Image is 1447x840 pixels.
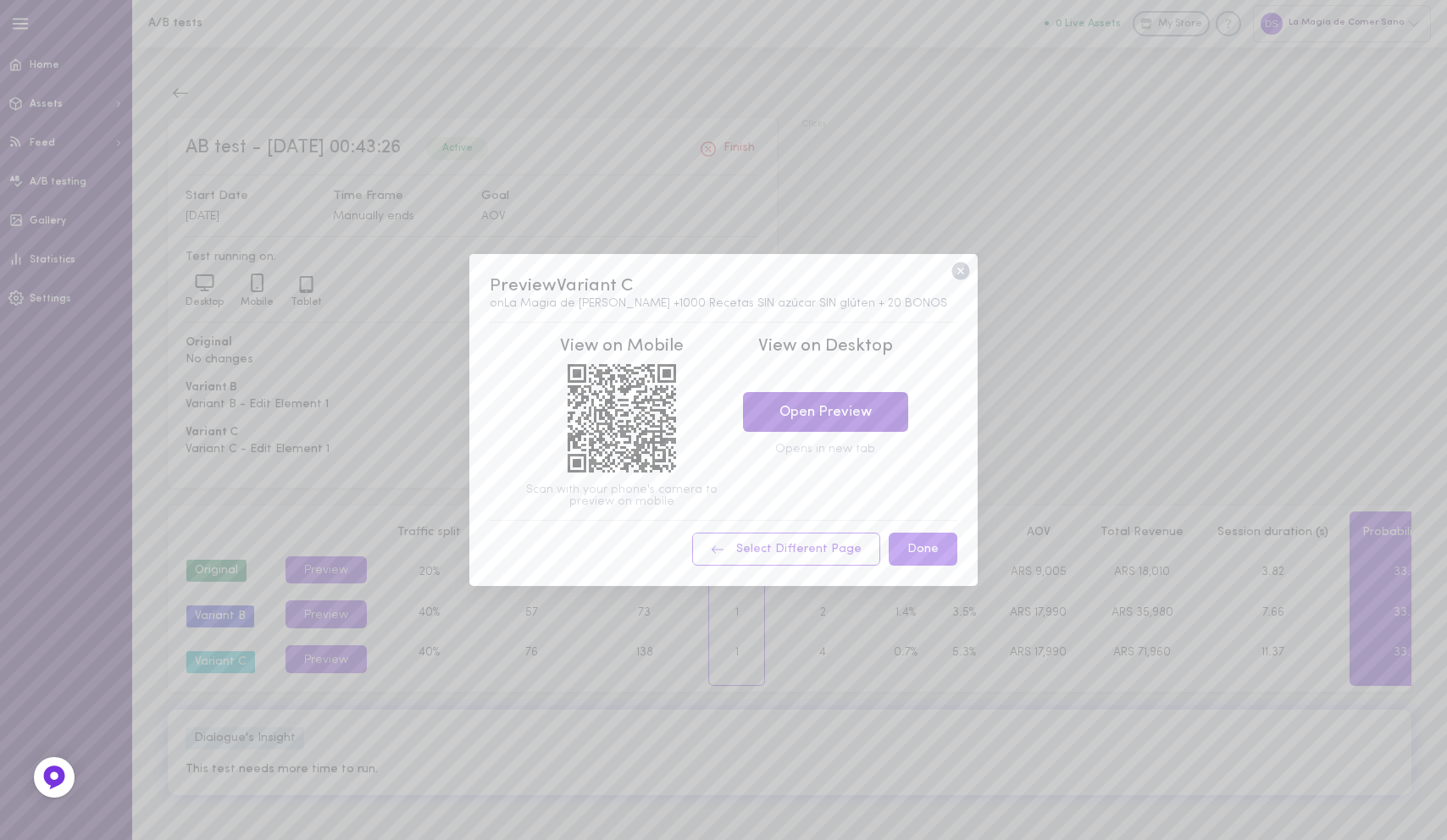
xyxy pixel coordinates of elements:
div: View on Mobile [524,334,719,358]
div: Opens in new tab [728,444,923,456]
div: View on Desktop [728,334,923,358]
button: Done [889,533,957,566]
button: Select Different Page [692,533,880,566]
a: Open Preview [743,392,908,432]
div: Scan with your phone's camera to preview on mobile [524,484,719,508]
img: Feedback Button [42,765,67,790]
div: Preview Variant C [490,274,957,298]
div: on La Magia de [PERSON_NAME] +1000 Recetas SIN azúcar SIN glúten + 20 BONOS [490,298,957,310]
